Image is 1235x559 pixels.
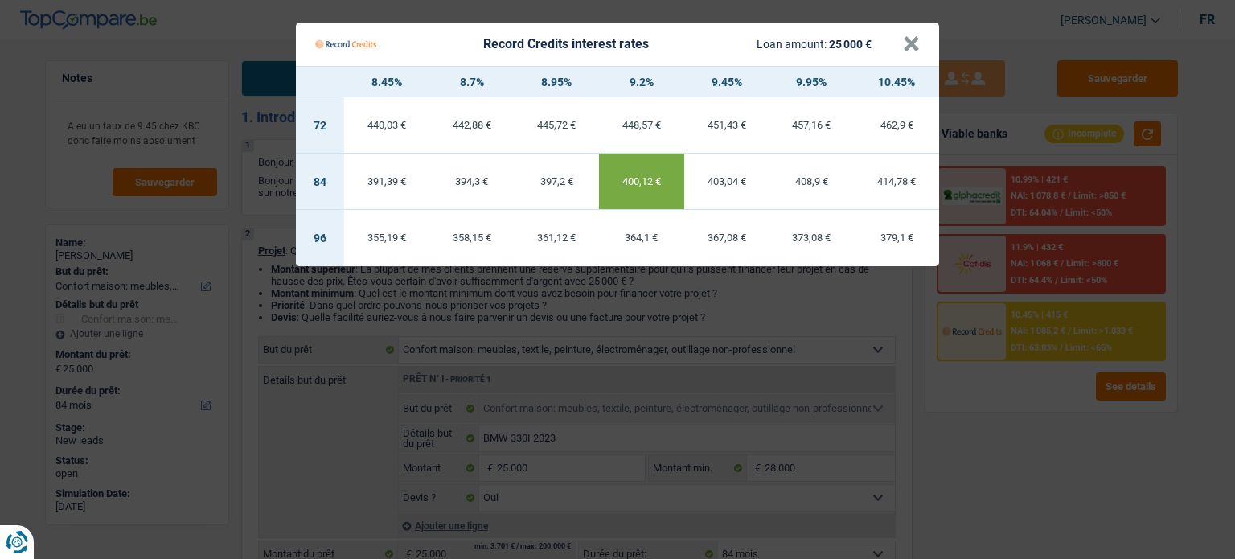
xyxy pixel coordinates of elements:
[684,232,769,243] div: 367,08 €
[829,38,872,51] span: 25 000 €
[296,154,344,210] td: 84
[854,67,939,97] th: 10.45%
[483,38,649,51] div: Record Credits interest rates
[429,176,515,187] div: 394,3 €
[514,232,599,243] div: 361,12 €
[684,176,769,187] div: 403,04 €
[854,120,939,130] div: 462,9 €
[854,232,939,243] div: 379,1 €
[769,176,855,187] div: 408,9 €
[684,120,769,130] div: 451,43 €
[599,232,684,243] div: 364,1 €
[769,232,855,243] div: 373,08 €
[599,67,684,97] th: 9.2%
[599,176,684,187] div: 400,12 €
[769,120,855,130] div: 457,16 €
[429,67,515,97] th: 8.7%
[514,67,599,97] th: 8.95%
[296,210,344,266] td: 96
[903,36,920,52] button: ×
[684,67,769,97] th: 9.45%
[315,29,376,60] img: Record Credits
[429,120,515,130] div: 442,88 €
[599,120,684,130] div: 448,57 €
[344,232,429,243] div: 355,19 €
[514,176,599,187] div: 397,2 €
[757,38,827,51] span: Loan amount:
[514,120,599,130] div: 445,72 €
[344,67,429,97] th: 8.45%
[769,67,855,97] th: 9.95%
[296,97,344,154] td: 72
[344,120,429,130] div: 440,03 €
[344,176,429,187] div: 391,39 €
[429,232,515,243] div: 358,15 €
[854,176,939,187] div: 414,78 €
